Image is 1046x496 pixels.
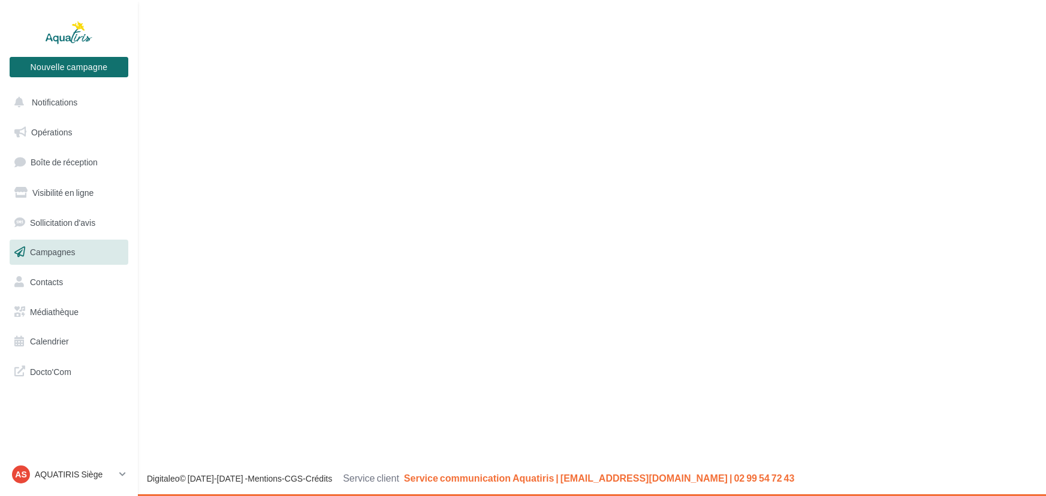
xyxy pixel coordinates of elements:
[10,57,128,77] button: Nouvelle campagne
[7,300,131,325] a: Médiathèque
[7,270,131,295] a: Contacts
[7,329,131,354] a: Calendrier
[7,240,131,265] a: Campagnes
[7,120,131,145] a: Opérations
[30,247,76,257] span: Campagnes
[147,473,179,483] a: Digitaleo
[30,277,63,287] span: Contacts
[7,359,131,384] a: Docto'Com
[343,472,399,483] span: Service client
[7,210,131,235] a: Sollicitation d'avis
[306,473,332,483] a: Crédits
[404,472,795,483] span: Service communication Aquatiris | [EMAIL_ADDRESS][DOMAIN_NAME] | 02 99 54 72 43
[285,473,303,483] a: CGS
[35,468,114,480] p: AQUATIRIS Siège
[147,473,794,483] span: © [DATE]-[DATE] - - -
[31,157,98,167] span: Boîte de réception
[7,90,126,115] button: Notifications
[31,127,72,137] span: Opérations
[15,468,26,480] span: AS
[30,364,71,379] span: Docto'Com
[10,463,128,486] a: AS AQUATIRIS Siège
[30,217,95,227] span: Sollicitation d'avis
[7,180,131,205] a: Visibilité en ligne
[32,187,94,198] span: Visibilité en ligne
[30,307,79,317] span: Médiathèque
[30,336,69,346] span: Calendrier
[32,97,77,107] span: Notifications
[248,473,282,483] a: Mentions
[7,149,131,175] a: Boîte de réception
